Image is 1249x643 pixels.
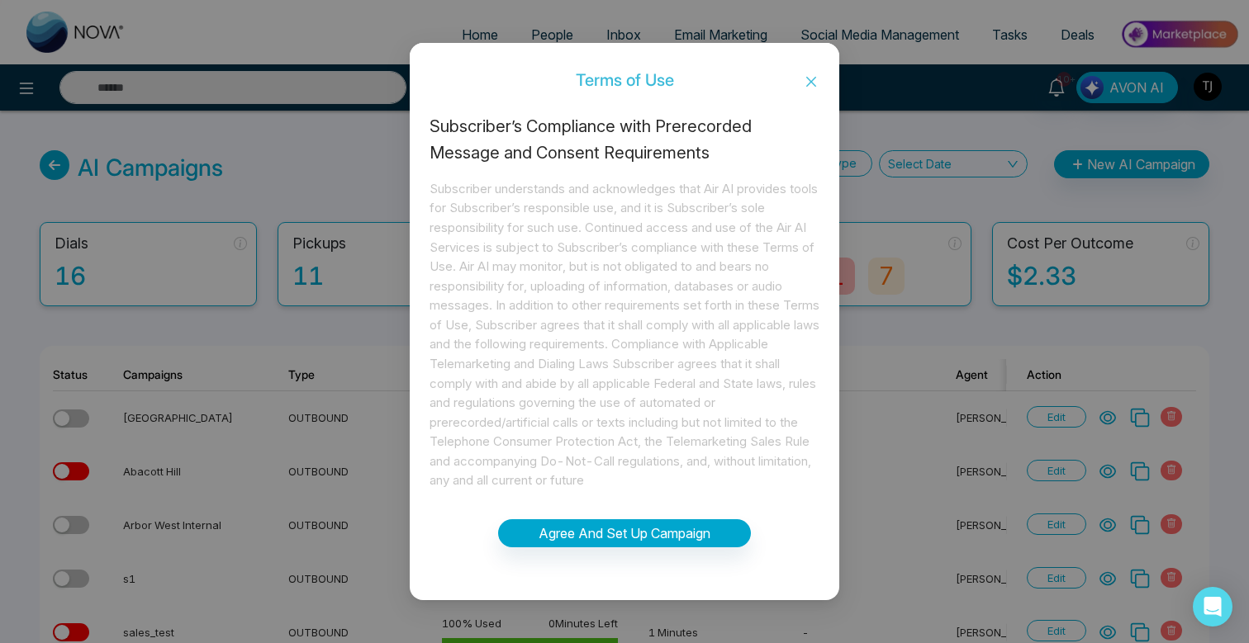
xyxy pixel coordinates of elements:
div: Subscriber’s Compliance with Prerecorded Message and Consent Requirements [430,114,819,166]
div: Subscriber understands and acknowledges that Air AI provides tools for Subscriber’s responsible u... [430,179,819,490]
span: close [805,75,818,88]
div: Open Intercom Messenger [1193,587,1232,626]
div: Terms of Use [410,71,839,89]
button: Close [783,59,839,104]
button: Agree And Set Up Campaign [498,519,751,547]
